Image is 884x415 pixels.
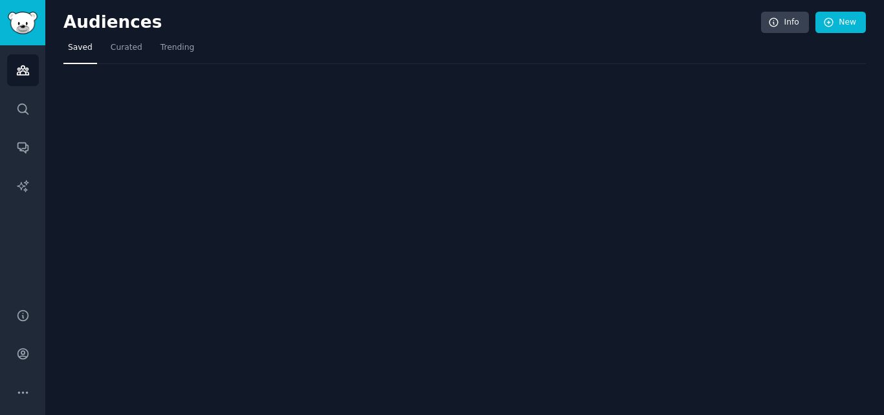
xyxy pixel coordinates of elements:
span: Trending [160,42,194,54]
a: Trending [156,38,199,64]
a: Info [761,12,809,34]
a: Saved [63,38,97,64]
a: Curated [106,38,147,64]
h2: Audiences [63,12,761,33]
a: New [815,12,866,34]
span: Curated [111,42,142,54]
span: Saved [68,42,93,54]
img: GummySearch logo [8,12,38,34]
